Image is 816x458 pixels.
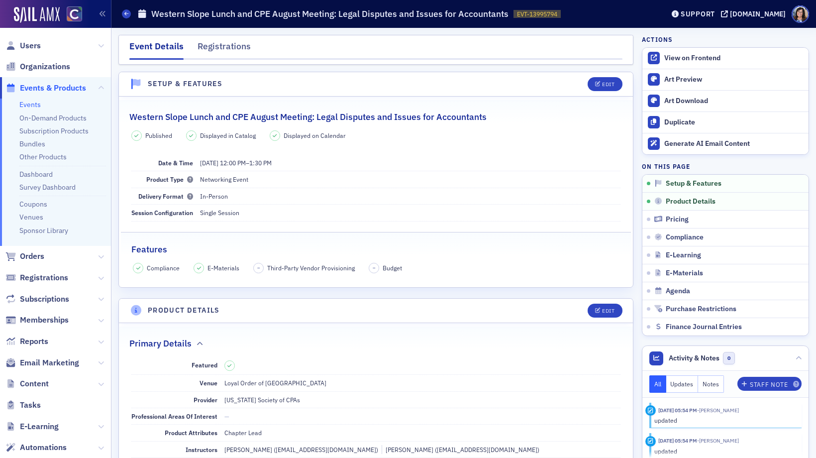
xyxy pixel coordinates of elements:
a: Organizations [5,61,70,72]
span: – [257,264,260,271]
span: Organizations [20,61,70,72]
span: Single Session [200,209,239,217]
span: Instructors [186,446,217,454]
a: Venues [19,213,43,222]
span: Purchase Restrictions [666,305,736,314]
span: Date & Time [158,159,193,167]
button: Updates [666,375,699,393]
a: Subscription Products [19,126,89,135]
a: Coupons [19,200,47,209]
div: Edit [602,82,614,87]
span: Published [145,131,172,140]
span: [DATE] [200,159,218,167]
div: Duplicate [664,118,804,127]
span: Registrations [20,272,68,283]
a: Registrations [5,272,68,283]
a: Dashboard [19,170,53,179]
div: Event Details [129,40,184,60]
div: updated [654,447,795,456]
h2: Western Slope Lunch and CPE August Meeting: Legal Disputes and Issues for Accountants [129,111,487,123]
span: 0 [723,352,735,364]
span: Product Details [666,197,715,206]
img: SailAMX [14,7,60,23]
div: Edit [602,308,614,314]
button: All [649,375,666,393]
span: Featured [192,361,217,369]
a: Tasks [5,400,41,411]
button: Staff Note [737,377,802,391]
h2: Primary Details [129,337,192,350]
span: Finance Journal Entries [666,323,742,332]
a: Survey Dashboard [19,183,76,192]
a: Bundles [19,139,45,148]
span: E-Learning [666,251,701,260]
span: Networking Event [200,175,248,183]
span: Loyal Order of [GEOGRAPHIC_DATA] [224,379,326,387]
span: [US_STATE] Society of CPAs [224,396,300,404]
span: Product Attributes [165,429,217,437]
span: Orders [20,251,44,262]
span: Displayed on Calendar [284,131,346,140]
span: – [200,159,272,167]
span: Tasks [20,400,41,411]
time: 8/12/2025 05:54 PM [658,407,697,414]
span: Budget [383,263,402,272]
span: Compliance [147,263,180,272]
button: Generate AI Email Content [642,133,809,154]
span: Stacy Svendsen [697,407,739,414]
span: Delivery Format [138,192,193,200]
span: Compliance [666,233,704,242]
span: Activity & Notes [669,353,719,363]
span: Content [20,378,49,389]
a: Orders [5,251,44,262]
a: Events [19,100,41,109]
div: [DOMAIN_NAME] [730,9,786,18]
h4: Actions [642,35,673,44]
span: Provider [194,396,217,404]
a: Automations [5,442,67,453]
span: Pricing [666,215,689,224]
h2: Features [131,243,167,256]
span: Product Type [146,175,193,183]
button: [DOMAIN_NAME] [721,10,789,17]
span: Displayed in Catalog [200,131,256,140]
a: Art Preview [642,69,809,90]
span: Profile [792,5,809,23]
button: Edit [588,304,622,318]
time: 12:00 PM [220,159,246,167]
span: Setup & Features [666,179,721,188]
a: View Homepage [60,6,82,23]
div: [PERSON_NAME] ([EMAIL_ADDRESS][DOMAIN_NAME]) [224,445,378,454]
time: 8/12/2025 05:54 PM [658,437,697,444]
a: Reports [5,336,48,347]
span: Users [20,40,41,51]
a: E-Learning [5,421,59,432]
span: Stacy Svendsen [697,437,739,444]
span: Venue [200,379,217,387]
span: — [224,412,229,420]
button: Edit [588,77,622,91]
div: Update [645,405,656,416]
div: Registrations [198,40,251,58]
span: Session Configuration [131,209,193,217]
a: Memberships [5,315,69,326]
div: Art Preview [664,75,804,84]
a: On-Demand Products [19,114,87,122]
span: Events & Products [20,83,86,94]
h4: On this page [642,162,809,171]
button: Duplicate [642,112,809,133]
div: [PERSON_NAME] ([EMAIL_ADDRESS][DOMAIN_NAME]) [382,445,539,454]
a: View on Frontend [642,48,809,69]
span: EVT-13995794 [517,10,557,18]
span: E-Materials [666,269,703,278]
span: Agenda [666,287,690,296]
a: Events & Products [5,83,86,94]
span: Third-Party Vendor Provisioning [267,263,355,272]
a: Email Marketing [5,357,79,368]
span: Reports [20,336,48,347]
span: – [373,264,376,271]
div: Chapter Lead [224,428,262,437]
div: updated [654,416,795,425]
span: E-Materials [207,263,239,272]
